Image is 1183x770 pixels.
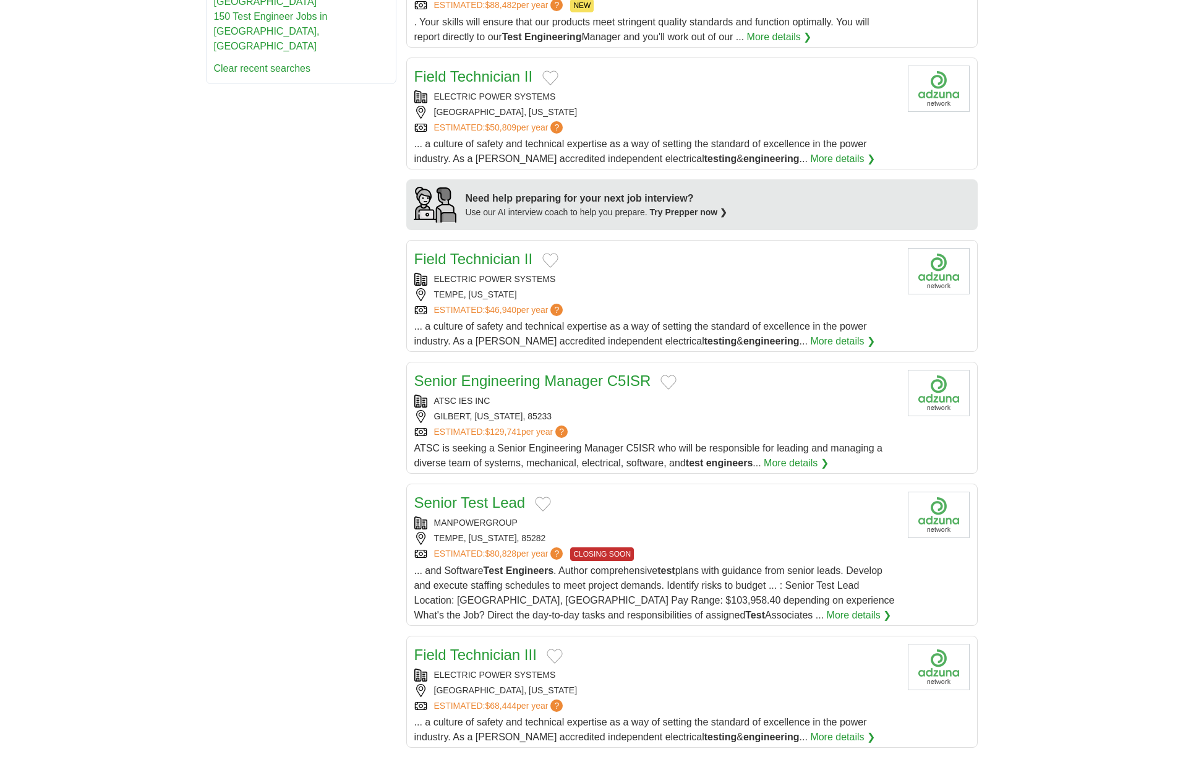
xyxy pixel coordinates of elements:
div: TEMPE, [US_STATE], 85282 [414,532,898,545]
button: Add to favorite jobs [660,375,677,390]
a: ESTIMATED:$129,741per year? [434,426,571,438]
strong: test [657,565,675,576]
button: Add to favorite jobs [542,253,558,268]
strong: testing [704,336,737,346]
a: More details ❯ [810,152,875,166]
div: [GEOGRAPHIC_DATA], [US_STATE] [414,106,898,119]
span: $50,809 [485,122,516,132]
span: ? [550,121,563,134]
span: . Your skills will ensure that our products meet stringent quality standards and function optimal... [414,17,869,42]
a: ESTIMATED:$68,444per year? [434,699,566,712]
a: Senior Engineering Manager C5ISR [414,372,651,389]
strong: engineers [706,458,753,468]
span: $68,444 [485,701,516,711]
a: More details ❯ [747,30,812,45]
div: ATSC IES INC [414,395,898,408]
a: Field Technician III [414,646,537,663]
a: Field Technician II [414,250,533,267]
strong: Test [745,610,765,620]
strong: Engineers [506,565,553,576]
a: Senior Test Lead [414,494,526,511]
img: Company logo [908,370,970,416]
img: Company logo [908,644,970,690]
span: ... a culture of safety and technical expertise as a way of setting the standard of excellence in... [414,139,867,164]
div: Use our AI interview coach to help you prepare. [466,206,728,219]
span: ... and Software . Author comprehensive plans with guidance from senior leads. Develop and execut... [414,565,895,620]
a: More details ❯ [827,608,892,623]
strong: engineering [743,732,800,742]
div: TEMPE, [US_STATE] [414,288,898,301]
span: ... a culture of safety and technical expertise as a way of setting the standard of excellence in... [414,717,867,742]
span: CLOSING SOON [570,547,634,561]
span: $80,828 [485,549,516,558]
a: Clear recent searches [214,63,311,74]
span: ... a culture of safety and technical expertise as a way of setting the standard of excellence in... [414,321,867,346]
div: GILBERT, [US_STATE], 85233 [414,410,898,423]
button: Add to favorite jobs [542,71,558,85]
div: [GEOGRAPHIC_DATA], [US_STATE] [414,684,898,697]
a: ESTIMATED:$46,940per year? [434,304,566,317]
div: MANPOWERGROUP [414,516,898,529]
span: ? [550,699,563,712]
span: ATSC is seeking a Senior Engineering Manager C5ISR who will be responsible for leading and managi... [414,443,882,468]
strong: testing [704,153,737,164]
a: ESTIMATED:$50,809per year? [434,121,566,134]
div: ELECTRIC POWER SYSTEMS [414,273,898,286]
a: Try Prepper now ❯ [650,207,728,217]
span: $46,940 [485,305,516,315]
strong: testing [704,732,737,742]
a: More details ❯ [764,456,829,471]
strong: engineering [743,153,800,164]
div: ELECTRIC POWER SYSTEMS [414,90,898,103]
strong: Test [502,32,522,42]
img: Company logo [908,248,970,294]
span: ? [550,547,563,560]
img: Company logo [908,66,970,112]
a: More details ❯ [810,730,875,745]
a: ESTIMATED:$80,828per year? [434,547,566,561]
strong: Engineering [524,32,581,42]
a: More details ❯ [810,334,875,349]
button: Add to favorite jobs [535,497,551,511]
span: ? [550,304,563,316]
strong: test [686,458,703,468]
a: Field Technician II [414,68,533,85]
span: $129,741 [485,427,521,437]
strong: engineering [743,336,800,346]
strong: Test [484,565,503,576]
button: Add to favorite jobs [547,649,563,664]
img: Company logo [908,492,970,538]
div: ELECTRIC POWER SYSTEMS [414,669,898,682]
div: Need help preparing for your next job interview? [466,191,728,206]
span: ? [555,426,568,438]
a: 150 Test Engineer Jobs in [GEOGRAPHIC_DATA], [GEOGRAPHIC_DATA] [214,11,328,51]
